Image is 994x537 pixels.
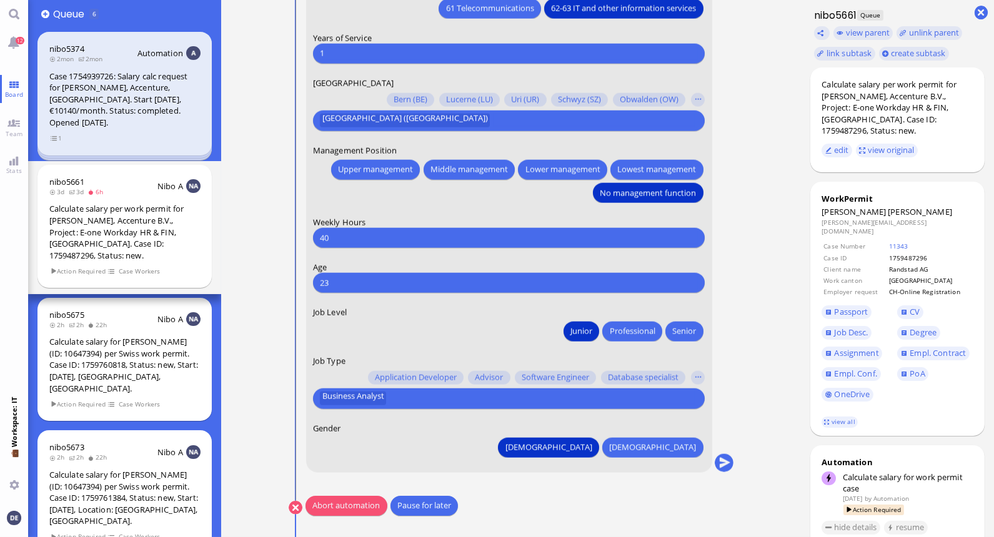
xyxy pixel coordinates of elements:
button: view parent [833,26,893,40]
span: Upper management [338,163,413,176]
span: [DATE] [843,494,863,503]
span: CV [910,306,920,317]
button: Database specialist [600,371,685,385]
button: [GEOGRAPHIC_DATA] ([GEOGRAPHIC_DATA]) [320,114,490,128]
span: 22h [87,320,111,329]
span: Junior [570,325,592,338]
span: Business Analyst [322,392,384,406]
td: [GEOGRAPHIC_DATA] [888,275,972,285]
button: Pause for later [390,496,458,516]
span: Action Required [50,266,106,277]
span: Bern (BE) [394,96,427,106]
span: Professional [609,325,655,338]
button: Advisor [468,371,510,385]
span: 3d [49,187,69,196]
span: link subtask [827,47,872,59]
a: Empl. Contract [897,347,969,360]
a: CV [897,305,923,319]
div: WorkPermit [822,193,973,204]
span: Management Position [312,145,396,156]
span: Job Type [312,355,345,367]
div: Calculate salary for work permit case [843,471,973,494]
span: 3d [69,187,88,196]
span: Board [2,90,26,99]
div: Calculate salary for [PERSON_NAME] (ID: 10647394) per Swiss work permit. Case ID: 1759760818, Sta... [49,336,201,394]
span: Middle management [430,163,507,176]
span: 6h [87,187,107,196]
button: Junior [563,322,599,342]
a: PoA [897,367,928,381]
button: resume [884,521,928,535]
button: Application Developer [367,371,463,385]
img: NA [186,445,200,459]
span: Passport [835,306,868,317]
span: Senior [672,325,696,338]
dd: [PERSON_NAME][EMAIL_ADDRESS][DOMAIN_NAME] [822,218,973,236]
span: 22h [87,453,111,461]
span: automation@bluelakelegal.com [873,494,909,503]
span: 62-63 IT and other information services [551,2,696,16]
span: Assignment [835,347,879,358]
span: nibo5675 [49,309,84,320]
button: Senior [665,322,703,342]
button: Bern (BE) [387,93,434,107]
span: PoA [910,368,925,379]
span: Advisor [475,373,503,383]
span: Job Desc. [835,327,868,338]
a: nibo5673 [49,441,84,453]
span: Gender [312,423,340,434]
span: 💼 Workspace: IT [9,447,19,475]
span: 6 [92,9,96,18]
button: hide details [822,521,880,535]
span: Obwalden (OW) [619,96,678,106]
button: Uri (UR) [504,93,546,107]
span: 2mon [78,54,107,63]
span: Job Level [312,307,346,318]
td: Randstad AG [888,264,972,274]
task-group-action-menu: link subtask [814,47,875,61]
span: [GEOGRAPHIC_DATA] ([GEOGRAPHIC_DATA]) [322,114,487,128]
a: Passport [822,305,872,319]
span: 61 Telecommunications [445,2,534,16]
div: Case 1754939726: Salary calc request for [PERSON_NAME], Accenture, [GEOGRAPHIC_DATA]. Start [DATE... [49,71,201,129]
button: Schwyz (SZ) [551,93,608,107]
div: Calculate salary for [PERSON_NAME] (ID: 10647394) per Swiss work permit. Case ID: 1759761384, Sta... [49,469,201,527]
span: Nibo A [157,313,183,325]
span: by [865,494,872,503]
span: Queue [53,7,89,21]
span: 2h [69,320,88,329]
span: Nibo A [157,180,183,192]
span: Nibo A [157,446,183,458]
a: Empl. Conf. [822,367,880,381]
button: Business Analyst [320,392,386,406]
span: Lucerne (LU) [445,96,492,106]
span: nibo5374 [49,43,84,54]
img: Aut [186,46,200,60]
span: Action Required [843,505,904,515]
span: No management function [600,187,696,200]
button: [DEMOGRAPHIC_DATA] [498,438,599,458]
button: Lower management [518,160,607,180]
td: Employer request [823,287,887,297]
a: Job Desc. [822,326,872,340]
span: Stats [3,166,25,175]
a: nibo5661 [49,176,84,187]
a: view all [822,416,858,427]
span: [DEMOGRAPHIC_DATA] [505,441,592,455]
h1: nibo5661 [810,8,857,22]
td: CH-Online Registration [888,287,972,297]
span: Weekly Hours [312,217,365,228]
span: Database specialist [607,373,678,383]
button: view original [856,144,918,157]
span: Age [312,262,326,273]
td: 1759487296 [888,253,972,263]
button: No management function [593,183,703,203]
span: Case Workers [118,266,161,277]
td: Case Number [823,241,887,251]
button: Abort automation [306,496,387,516]
span: 2mon [49,54,78,63]
span: 2h [49,320,69,329]
button: Upper management [331,160,419,180]
span: Lower management [525,163,600,176]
